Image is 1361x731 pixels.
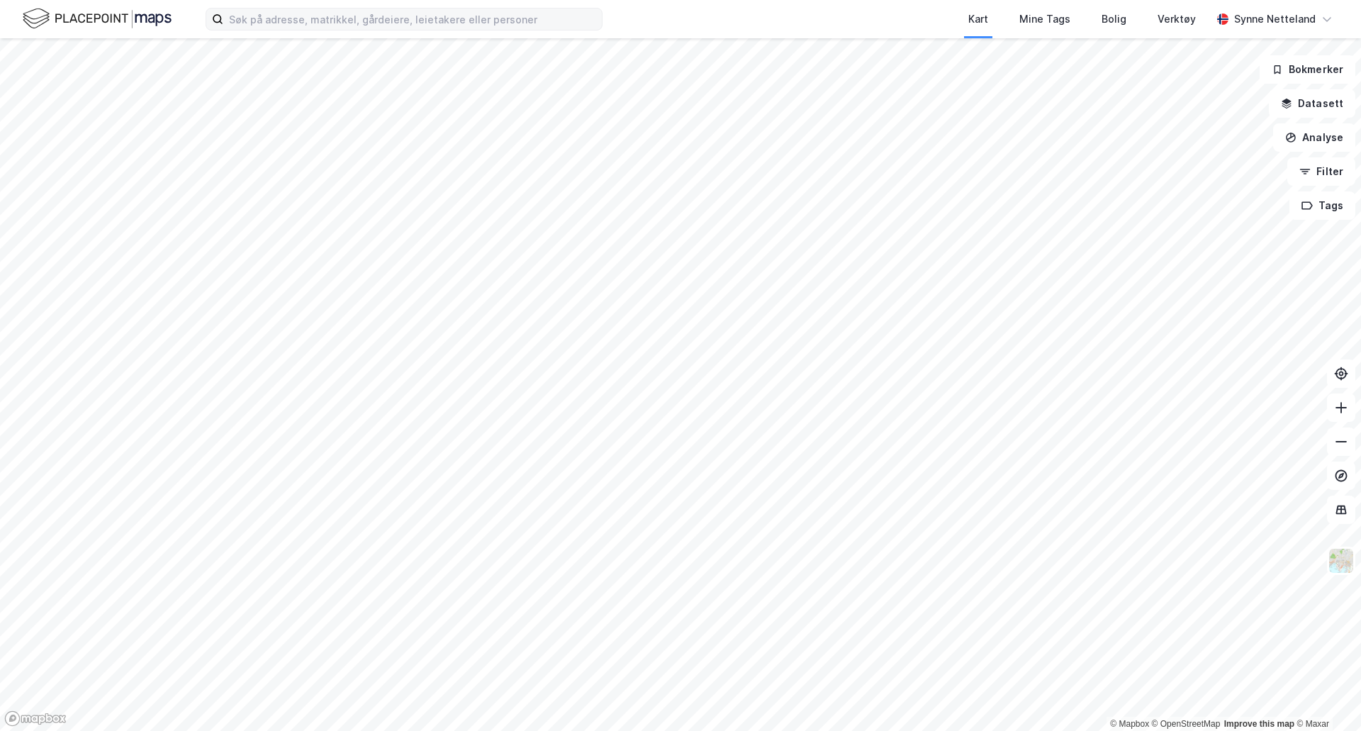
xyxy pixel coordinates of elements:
[1152,719,1221,729] a: OpenStreetMap
[1234,11,1316,28] div: Synne Netteland
[1287,157,1355,186] button: Filter
[223,9,602,30] input: Søk på adresse, matrikkel, gårdeiere, leietakere eller personer
[1102,11,1126,28] div: Bolig
[1260,55,1355,84] button: Bokmerker
[1290,663,1361,731] div: Kontrollprogram for chat
[1158,11,1196,28] div: Verktøy
[1289,191,1355,220] button: Tags
[1224,719,1294,729] a: Improve this map
[23,6,172,31] img: logo.f888ab2527a4732fd821a326f86c7f29.svg
[1273,123,1355,152] button: Analyse
[1019,11,1070,28] div: Mine Tags
[1110,719,1149,729] a: Mapbox
[4,710,67,727] a: Mapbox homepage
[968,11,988,28] div: Kart
[1269,89,1355,118] button: Datasett
[1290,663,1361,731] iframe: Chat Widget
[1328,547,1355,574] img: Z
